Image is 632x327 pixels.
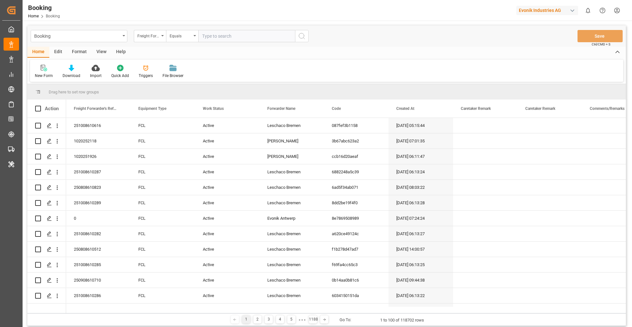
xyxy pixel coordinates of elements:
[131,226,195,241] div: FCL
[195,180,260,195] div: Active
[27,180,66,195] div: Press SPACE to select this row.
[324,133,389,149] div: 3b67abc623a2
[131,288,195,303] div: FCL
[516,4,581,16] button: Evonik Industries AG
[31,30,127,42] button: open menu
[195,257,260,272] div: Active
[27,149,66,164] div: Press SPACE to select this row.
[131,195,195,210] div: FCL
[195,149,260,164] div: Active
[166,30,198,42] button: open menu
[195,195,260,210] div: Active
[295,30,309,42] button: search button
[324,118,389,133] div: 087fef3b1158
[590,106,625,111] span: Comments/Remarks
[131,273,195,288] div: FCL
[389,226,453,241] div: [DATE] 06:13:27
[389,133,453,149] div: [DATE] 07:01:35
[131,257,195,272] div: FCL
[260,133,324,149] div: [PERSON_NAME]
[27,133,66,149] div: Press SPACE to select this row.
[195,211,260,226] div: Active
[260,242,324,257] div: Leschaco Bremen
[111,73,129,79] div: Quick Add
[389,164,453,179] div: [DATE] 06:13:24
[324,242,389,257] div: f1b278d47ad7
[525,106,555,111] span: Caretaker Remark
[396,106,414,111] span: Created At
[380,317,424,323] div: 1 to 100 of 118702 rows
[389,149,453,164] div: [DATE] 06:11:47
[131,133,195,149] div: FCL
[131,149,195,164] div: FCL
[170,32,192,39] div: Equals
[66,257,131,272] div: 251008610285
[195,133,260,149] div: Active
[163,73,183,79] div: File Browser
[27,211,66,226] div: Press SPACE to select this row.
[581,3,595,18] button: show 0 new notifications
[131,164,195,179] div: FCL
[138,106,166,111] span: Equipment Type
[90,73,102,79] div: Import
[66,118,131,133] div: 251008610616
[299,317,306,322] div: ● ● ●
[27,273,66,288] div: Press SPACE to select this row.
[92,47,111,58] div: View
[28,14,39,18] a: Home
[324,149,389,164] div: ccb16d20aeaf
[66,195,131,210] div: 251008610289
[260,288,324,303] div: Leschaco Bremen
[27,242,66,257] div: Press SPACE to select this row.
[137,32,159,39] div: Freight Forwarder's Reference No.
[74,106,117,111] span: Freight Forwarder's Reference No.
[595,3,610,18] button: Help Center
[66,226,131,241] div: 251008610282
[389,180,453,195] div: [DATE] 08:03:22
[66,303,131,319] div: 250808610785
[131,303,195,319] div: FCL
[66,242,131,257] div: 250808610512
[276,315,284,323] div: 4
[27,257,66,273] div: Press SPACE to select this row.
[260,226,324,241] div: Leschaco Bremen
[242,315,250,323] div: 1
[324,211,389,226] div: 8e7869508989
[324,180,389,195] div: 6ad5f34ab071
[260,303,324,319] div: Leschaco Bremen
[287,315,295,323] div: 5
[28,3,60,13] div: Booking
[389,118,453,133] div: [DATE] 05:15:44
[260,180,324,195] div: Leschaco Bremen
[389,273,453,288] div: [DATE] 09:44:38
[389,303,453,319] div: [DATE] 08:53:46
[49,90,99,94] span: Drag here to set row groups
[27,195,66,211] div: Press SPACE to select this row.
[195,164,260,179] div: Active
[195,118,260,133] div: Active
[389,211,453,226] div: [DATE] 07:24:24
[324,226,389,241] div: a620ce49124c
[592,42,610,47] span: Ctrl/CMD + S
[27,303,66,319] div: Press SPACE to select this row.
[260,273,324,288] div: Leschaco Bremen
[195,288,260,303] div: Active
[35,73,53,79] div: New Form
[195,303,260,319] div: Active
[260,195,324,210] div: Leschaco Bremen
[66,180,131,195] div: 250808610823
[66,149,131,164] div: 1020251926
[27,118,66,133] div: Press SPACE to select this row.
[27,288,66,303] div: Press SPACE to select this row.
[66,133,131,149] div: 1020252118
[389,257,453,272] div: [DATE] 06:13:25
[260,211,324,226] div: Evonik Antwerp
[265,315,273,323] div: 3
[27,164,66,180] div: Press SPACE to select this row.
[27,226,66,242] div: Press SPACE to select this row.
[49,47,67,58] div: Edit
[131,211,195,226] div: FCL
[389,288,453,303] div: [DATE] 06:13:22
[260,118,324,133] div: Leschaco Bremen
[67,47,92,58] div: Format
